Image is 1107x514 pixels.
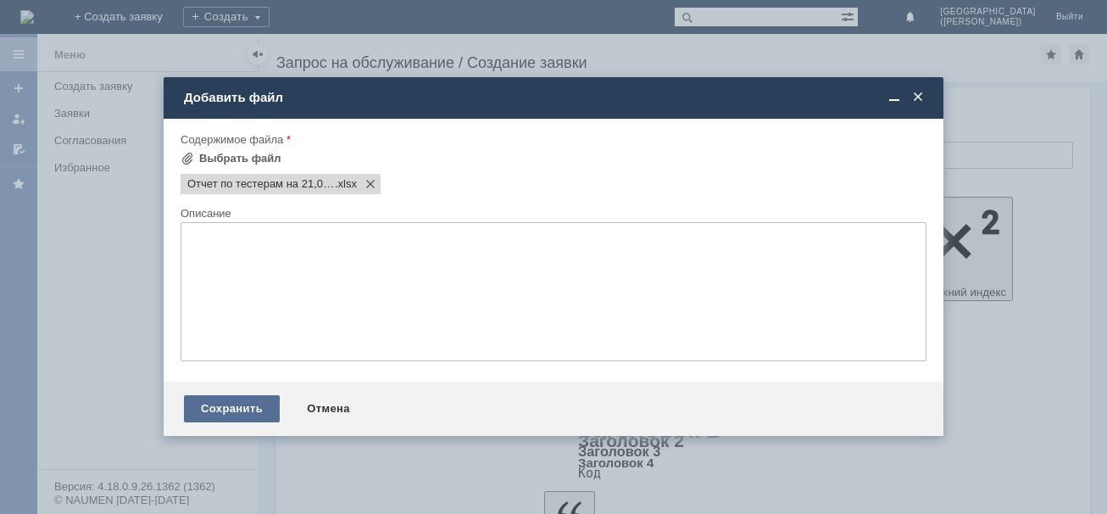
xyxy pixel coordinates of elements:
div: Описание [181,208,923,219]
div: Добрый день.Спишите тестеры.Спасибо. [7,7,248,20]
div: Выбрать файл [199,152,281,165]
span: Отчет по тестерам на 21,08,25.xlsx [335,177,357,191]
div: Добавить файл [184,90,926,105]
span: Свернуть (Ctrl + M) [886,90,903,105]
span: Отчет по тестерам на 21,08,25.xlsx [187,177,335,191]
div: Содержимое файла [181,134,923,145]
span: Закрыть [910,90,926,105]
